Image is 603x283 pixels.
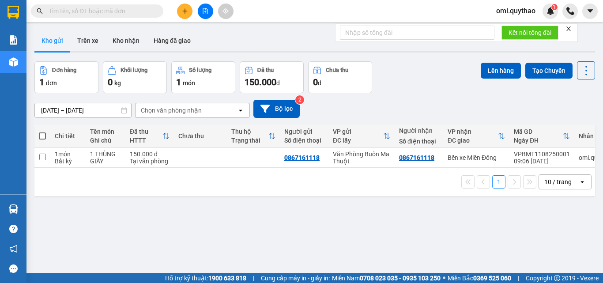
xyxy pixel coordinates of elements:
[326,67,348,73] div: Chưa thu
[332,273,441,283] span: Miền Nam
[8,6,19,19] img: logo-vxr
[147,30,198,51] button: Hàng đã giao
[34,61,98,93] button: Đơn hàng1đơn
[34,30,70,51] button: Kho gửi
[399,154,434,161] div: 0867161118
[39,77,44,87] span: 1
[257,67,274,73] div: Đã thu
[90,128,121,135] div: Tên món
[492,175,505,189] button: 1
[55,158,81,165] div: Bất kỳ
[514,128,563,135] div: Mã GD
[183,79,195,87] span: món
[130,151,170,158] div: 150.000 đ
[165,273,246,283] span: Hỗ trợ kỹ thuật:
[125,125,174,148] th: Toggle SortBy
[114,79,121,87] span: kg
[551,4,558,10] sup: 1
[202,8,208,14] span: file-add
[130,128,162,135] div: Đã thu
[481,63,521,79] button: Lên hàng
[501,26,558,40] button: Kết nối tổng đài
[514,151,570,158] div: VPBMT1108250001
[525,63,573,79] button: Tạo Chuyến
[9,35,18,45] img: solution-icon
[333,137,383,144] div: ĐC lấy
[106,30,147,51] button: Kho nhận
[9,225,18,233] span: question-circle
[565,26,572,32] span: close
[90,151,121,165] div: 1 THÙNG GIẤY
[399,138,439,145] div: Số điện thoại
[318,79,321,87] span: đ
[231,137,268,144] div: Trạng thái
[178,132,222,140] div: Chưa thu
[308,61,372,93] button: Chưa thu0đ
[182,8,188,14] span: plus
[514,158,570,165] div: 09:06 [DATE]
[333,128,383,135] div: VP gửi
[284,128,324,135] div: Người gửi
[566,7,574,15] img: phone-icon
[399,127,439,134] div: Người nhận
[582,4,598,19] button: caret-down
[514,137,563,144] div: Ngày ĐH
[509,125,574,148] th: Toggle SortBy
[489,5,543,16] span: omi.quythao
[518,273,519,283] span: |
[328,125,395,148] th: Toggle SortBy
[90,137,121,144] div: Ghi chú
[546,7,554,15] img: icon-new-feature
[253,273,254,283] span: |
[240,61,304,93] button: Đã thu150.000đ
[37,8,43,14] span: search
[284,154,320,161] div: 0867161118
[35,103,131,117] input: Select a date range.
[253,100,300,118] button: Bộ lọc
[448,154,505,161] div: Bến xe Miền Đông
[227,125,280,148] th: Toggle SortBy
[443,125,509,148] th: Toggle SortBy
[130,158,170,165] div: Tại văn phòng
[231,128,268,135] div: Thu hộ
[9,204,18,214] img: warehouse-icon
[171,61,235,93] button: Số lượng1món
[448,128,498,135] div: VP nhận
[130,137,162,144] div: HTTT
[222,8,229,14] span: aim
[554,275,560,281] span: copyright
[55,132,81,140] div: Chi tiết
[198,4,213,19] button: file-add
[121,67,147,73] div: Khối lượng
[141,106,202,115] div: Chọn văn phòng nhận
[295,95,304,104] sup: 2
[313,77,318,87] span: 0
[9,245,18,253] span: notification
[218,4,234,19] button: aim
[509,28,551,38] span: Kết nối tổng đài
[579,178,586,185] svg: open
[103,61,167,93] button: Khối lượng0kg
[9,57,18,67] img: warehouse-icon
[544,177,572,186] div: 10 / trang
[443,276,445,280] span: ⚪️
[46,79,57,87] span: đơn
[208,275,246,282] strong: 1900 633 818
[284,137,324,144] div: Số điện thoại
[245,77,276,87] span: 150.000
[448,137,498,144] div: ĐC giao
[553,4,556,10] span: 1
[177,4,192,19] button: plus
[586,7,594,15] span: caret-down
[108,77,113,87] span: 0
[261,273,330,283] span: Cung cấp máy in - giấy in:
[9,264,18,273] span: message
[333,151,390,165] div: Văn Phòng Buôn Ma Thuột
[49,6,153,16] input: Tìm tên, số ĐT hoặc mã đơn
[189,67,211,73] div: Số lượng
[70,30,106,51] button: Trên xe
[276,79,280,87] span: đ
[473,275,511,282] strong: 0369 525 060
[52,67,76,73] div: Đơn hàng
[340,26,494,40] input: Nhập số tổng đài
